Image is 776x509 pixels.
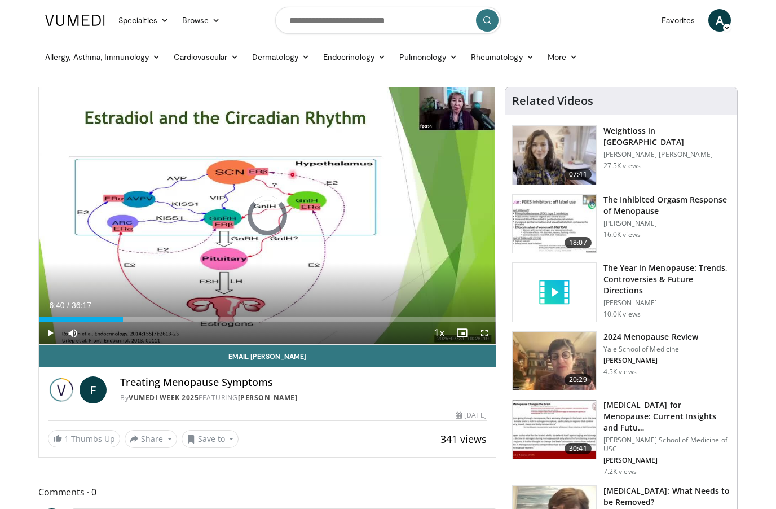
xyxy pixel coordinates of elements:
div: By FEATURING [120,393,487,403]
p: [PERSON_NAME] [603,456,730,465]
button: Save to [182,430,239,448]
h4: Treating Menopause Symptoms [120,376,487,389]
span: 36:17 [72,301,91,310]
a: Endocrinology [316,46,393,68]
div: [DATE] [456,410,486,420]
a: Browse [175,9,227,32]
a: Pulmonology [393,46,464,68]
span: 18:07 [565,237,592,248]
p: [PERSON_NAME] [603,219,730,228]
button: Mute [61,322,84,344]
button: Enable picture-in-picture mode [451,322,473,344]
span: / [67,301,69,310]
h3: The Inhibited Orgasm Response of Menopause [603,194,730,217]
a: Cardiovascular [167,46,245,68]
a: Rheumatology [464,46,541,68]
button: Share [125,430,177,448]
p: [PERSON_NAME] [PERSON_NAME] [603,150,730,159]
span: 1 [64,433,69,444]
p: 10.0K views [603,310,641,319]
img: video_placeholder_short.svg [513,263,596,322]
h3: Weightloss in [GEOGRAPHIC_DATA] [603,125,730,148]
span: 30:41 [565,443,592,454]
a: Favorites [655,9,702,32]
img: 9983fed1-7565-45be-8934-aef1103ce6e2.150x105_q85_crop-smart_upscale.jpg [513,126,596,185]
span: Comments 0 [38,485,496,499]
button: Fullscreen [473,322,496,344]
h4: Related Videos [512,94,593,108]
img: 283c0f17-5e2d-42ba-a87c-168d447cdba4.150x105_q85_crop-smart_upscale.jpg [513,195,596,253]
a: 1 Thumbs Up [48,430,120,447]
button: Play [39,322,61,344]
img: 692f135d-47bd-4f7e-b54d-786d036e68d3.150x105_q85_crop-smart_upscale.jpg [513,332,596,390]
h3: 2024 Menopause Review [603,331,698,343]
button: Playback Rate [428,322,451,344]
a: More [541,46,584,68]
video-js: Video Player [39,87,496,345]
p: [PERSON_NAME] [603,299,730,308]
h3: [MEDICAL_DATA]: What Needs to be Removed? [603,485,730,508]
div: Progress Bar [39,317,496,322]
a: F [80,376,107,403]
a: 18:07 The Inhibited Orgasm Response of Menopause [PERSON_NAME] 16.0K views [512,194,730,254]
span: 07:41 [565,169,592,180]
a: Dermatology [245,46,316,68]
img: 47271b8a-94f4-49c8-b914-2a3d3af03a9e.150x105_q85_crop-smart_upscale.jpg [513,400,596,459]
p: 7.2K views [603,467,637,476]
a: Allergy, Asthma, Immunology [38,46,167,68]
p: [PERSON_NAME] [603,356,698,365]
a: 30:41 [MEDICAL_DATA] for Menopause: Current Insights and Futu… [PERSON_NAME] School of Medicine o... [512,400,730,476]
p: 4.5K views [603,367,637,376]
span: 341 views [440,432,487,446]
img: VuMedi Logo [45,15,105,26]
a: Vumedi Week 2025 [129,393,199,402]
a: [PERSON_NAME] [238,393,298,402]
p: Yale School of Medicine [603,345,698,354]
span: 20:29 [565,374,592,385]
a: Email [PERSON_NAME] [39,345,496,367]
a: 20:29 2024 Menopause Review Yale School of Medicine [PERSON_NAME] 4.5K views [512,331,730,391]
a: Specialties [112,9,175,32]
h3: The Year in Menopause: Trends, Controversies & Future Directions [603,262,730,296]
h3: [MEDICAL_DATA] for Menopause: Current Insights and Futu… [603,400,730,433]
p: [PERSON_NAME] School of Medicine of USC [603,436,730,454]
span: 6:40 [49,301,64,310]
img: Vumedi Week 2025 [48,376,75,403]
a: 07:41 Weightloss in [GEOGRAPHIC_DATA] [PERSON_NAME] [PERSON_NAME] 27.5K views [512,125,730,185]
p: 16.0K views [603,230,641,239]
a: The Year in Menopause: Trends, Controversies & Future Directions [PERSON_NAME] 10.0K views [512,262,730,322]
input: Search topics, interventions [275,7,501,34]
a: A [708,9,731,32]
p: 27.5K views [603,161,641,170]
